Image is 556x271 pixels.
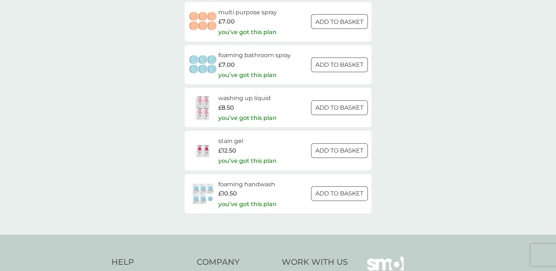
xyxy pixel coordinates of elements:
[188,52,218,78] img: foaming bathroom spray
[218,136,277,146] h6: stain gel
[218,199,277,209] p: you’ve got this plan
[311,58,368,72] button: ADD TO BASKET
[218,70,277,80] p: you’ve got this plan
[315,17,363,27] p: ADD TO BASKET
[218,146,236,155] span: £12.50
[218,103,234,113] span: £8.50
[218,156,277,166] p: you’ve got this plan
[282,257,348,268] h4: Work With Us
[218,180,277,189] h6: foaming handwash
[218,8,277,17] h6: multi purpose spray
[188,138,218,164] img: stain gel
[111,257,189,268] h4: Help
[218,28,277,37] p: you’ve got this plan
[188,9,218,34] img: multi purpose spray
[311,186,368,201] button: ADD TO BASKET
[188,95,218,121] img: washing up liquid
[311,14,368,29] button: ADD TO BASKET
[197,257,275,268] h4: Company
[315,189,363,198] p: ADD TO BASKET
[311,100,368,115] button: ADD TO BASKET
[315,146,363,155] p: ADD TO BASKET
[218,60,235,70] span: £7.00
[218,51,291,60] h6: foaming bathroom spray
[218,94,277,103] h6: washing up liquid
[188,181,218,206] img: foaming handwash
[218,113,277,123] p: you’ve got this plan
[218,189,237,198] span: £10.50
[315,103,363,113] p: ADD TO BASKET
[218,17,235,26] span: £7.00
[311,143,368,158] button: ADD TO BASKET
[315,60,363,70] p: ADD TO BASKET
